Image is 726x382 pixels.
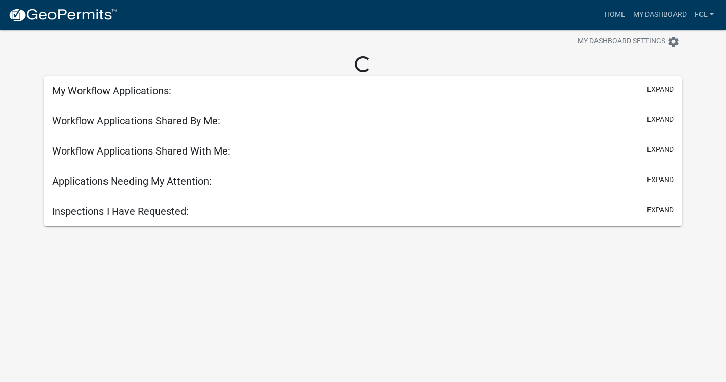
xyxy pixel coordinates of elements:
[578,36,665,48] span: My Dashboard Settings
[629,5,691,24] a: My Dashboard
[647,174,674,185] button: expand
[691,5,718,24] a: FCE
[647,144,674,155] button: expand
[52,175,212,187] h5: Applications Needing My Attention:
[52,85,171,97] h5: My Workflow Applications:
[647,84,674,95] button: expand
[647,114,674,125] button: expand
[52,205,189,217] h5: Inspections I Have Requested:
[569,32,688,52] button: My Dashboard Settingssettings
[52,145,230,157] h5: Workflow Applications Shared With Me:
[667,36,680,48] i: settings
[647,205,674,215] button: expand
[52,115,220,127] h5: Workflow Applications Shared By Me:
[601,5,629,24] a: Home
